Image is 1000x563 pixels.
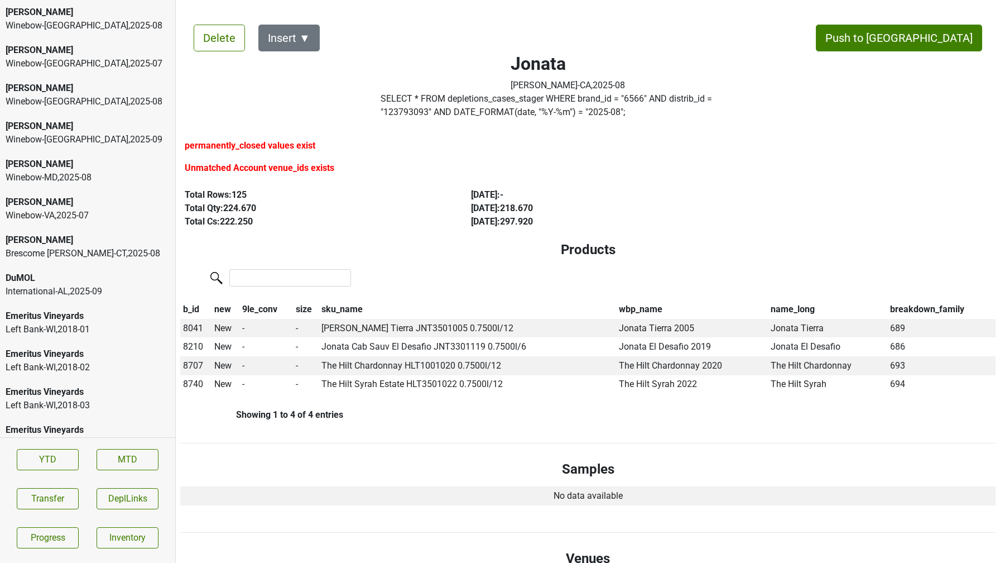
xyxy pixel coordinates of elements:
td: Jonata El Desafio 2019 [617,337,768,356]
div: Emeritus Vineyards [6,309,170,323]
th: 9le_conv: activate to sort column ascending [239,300,293,319]
div: DuMOL [6,271,170,285]
div: [PERSON_NAME]-CA , 2025 - 08 [511,79,625,92]
th: wbp_name: activate to sort column ascending [617,300,768,319]
td: [PERSON_NAME] Tierra JNT3501005 0.7500l/12 [319,319,617,338]
th: size: activate to sort column ascending [293,300,319,319]
div: Total Cs: 222.250 [185,215,445,228]
td: 693 [887,356,996,375]
td: 686 [887,337,996,356]
td: Jonata El Desafio [768,337,887,356]
button: Transfer [17,488,79,509]
td: 689 [887,319,996,338]
div: Total Rows: 125 [185,188,445,202]
th: sku_name: activate to sort column ascending [319,300,617,319]
th: b_id: activate to sort column descending [180,300,211,319]
div: [PERSON_NAME] [6,120,170,133]
h4: Products [189,242,987,258]
td: The Hilt Syrah 2022 [617,375,768,394]
th: new: activate to sort column ascending [211,300,239,319]
td: The Hilt Syrah [768,375,887,394]
div: [PERSON_NAME] [6,233,170,247]
td: - [239,337,293,356]
button: DeplLinks [97,488,158,509]
td: - [293,375,319,394]
div: Winebow-[GEOGRAPHIC_DATA] , 2025 - 08 [6,19,170,32]
div: Left Bank-WI , 2018 - 03 [6,399,170,412]
div: Emeritus Vineyards [6,423,170,437]
label: Unmatched Account venue_ids exists [185,161,334,175]
div: Emeritus Vineyards [6,385,170,399]
a: YTD [17,449,79,470]
td: New [211,375,239,394]
div: Total Qty: 224.670 [185,202,445,215]
td: The Hilt Chardonnay [768,356,887,375]
td: Jonata Cab Sauv El Desafio JNT3301119 0.7500l/6 [319,337,617,356]
h2: Jonata [511,53,625,74]
div: [PERSON_NAME] [6,6,170,19]
td: - [293,356,319,375]
a: MTD [97,449,158,470]
div: Winebow-[GEOGRAPHIC_DATA] , 2025 - 08 [6,95,170,108]
td: Jonata Tierra 2005 [617,319,768,338]
td: New [211,319,239,338]
div: [DATE] : - [471,188,732,202]
div: Showing 1 to 4 of 4 entries [180,409,343,420]
div: Left Bank-WI , 2018 - 01 [6,323,170,336]
td: 694 [887,375,996,394]
div: [DATE] : 218.670 [471,202,732,215]
td: - [293,337,319,356]
button: Push to [GEOGRAPHIC_DATA] [816,25,982,51]
span: 8041 [183,323,203,333]
label: permanently_closed values exist [185,139,315,152]
div: [PERSON_NAME] [6,195,170,209]
label: Click to copy query [381,92,755,119]
div: Brescome [PERSON_NAME]-CT , 2025 - 08 [6,247,170,260]
div: Winebow-[GEOGRAPHIC_DATA] , 2025 - 09 [6,133,170,146]
a: Progress [17,527,79,548]
div: [DATE] : 297.920 [471,215,732,228]
td: - [293,319,319,338]
span: 8210 [183,341,203,352]
a: Inventory [97,527,158,548]
td: - [239,319,293,338]
div: International-AL , 2025 - 09 [6,285,170,298]
td: - [239,356,293,375]
div: Winebow-[GEOGRAPHIC_DATA] , 2025 - 07 [6,57,170,70]
span: 8707 [183,360,203,371]
div: Left Bank-WI , 2018 - 02 [6,361,170,374]
td: New [211,356,239,375]
div: Winebow-VA , 2025 - 07 [6,209,170,222]
div: Winebow-MD , 2025 - 08 [6,171,170,184]
div: Left Bank-WI , 2018 - 04 [6,437,170,450]
div: Emeritus Vineyards [6,347,170,361]
td: Jonata Tierra [768,319,887,338]
div: [PERSON_NAME] [6,82,170,95]
button: Delete [194,25,245,51]
td: The Hilt Chardonnay HLT1001020 0.7500l/12 [319,356,617,375]
button: Insert ▼ [258,25,320,51]
div: [PERSON_NAME] [6,44,170,57]
td: - [239,375,293,394]
h4: Samples [189,461,987,478]
span: 8740 [183,379,203,389]
td: The Hilt Syrah Estate HLT3501022 0.7500l/12 [319,375,617,394]
td: New [211,337,239,356]
td: The Hilt Chardonnay 2020 [617,356,768,375]
th: name_long: activate to sort column ascending [768,300,887,319]
td: No data available [180,486,996,505]
th: breakdown_family: activate to sort column ascending [887,300,996,319]
div: [PERSON_NAME] [6,158,170,171]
